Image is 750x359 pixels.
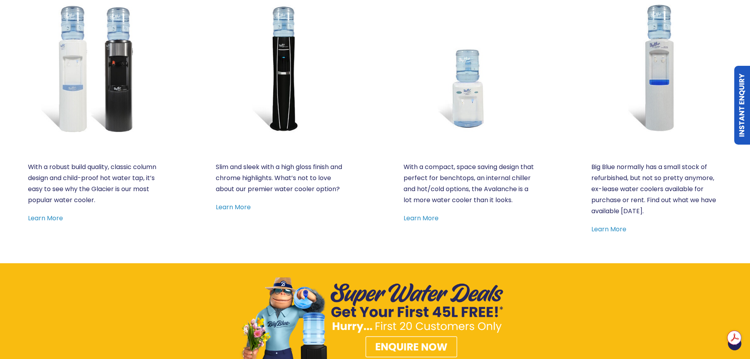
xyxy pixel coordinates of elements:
a: Learn More [404,214,439,223]
a: Instant Enquiry [734,66,750,145]
a: Everest Elite [216,2,346,133]
a: Learn More [28,214,63,223]
a: Learn More [591,225,626,234]
a: Learn More [216,203,251,212]
a: Glacier White or Black [28,2,159,133]
p: Slim and sleek with a high gloss finish and chrome highlights. What’s not to love about our premi... [216,162,346,195]
p: With a compact, space saving design that perfect for benchtops, an internal chiller and hot/cold ... [404,162,534,206]
a: Refurbished [591,2,722,133]
p: Big Blue normally has a small stock of refurbished, but not so pretty anymore, ex-lease water coo... [591,162,722,217]
a: Benchtop Avalanche [404,2,534,133]
iframe: Chatbot [698,307,739,348]
p: With a robust build quality, classic column design and child-proof hot water tap, it’s easy to se... [28,162,159,206]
